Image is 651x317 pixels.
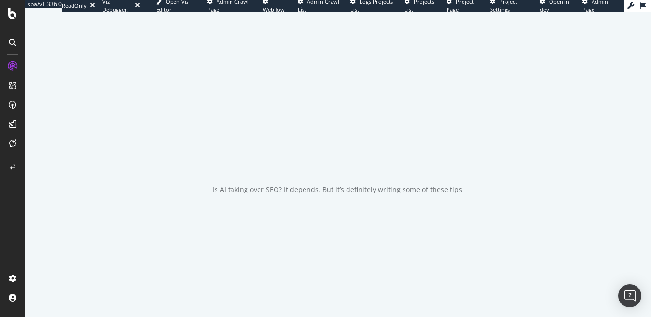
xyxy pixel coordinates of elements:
[618,284,641,307] div: Open Intercom Messenger
[263,6,285,13] span: Webflow
[213,185,464,194] div: Is AI taking over SEO? It depends. But it’s definitely writing some of these tips!
[62,2,88,10] div: ReadOnly:
[304,135,373,169] div: animation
